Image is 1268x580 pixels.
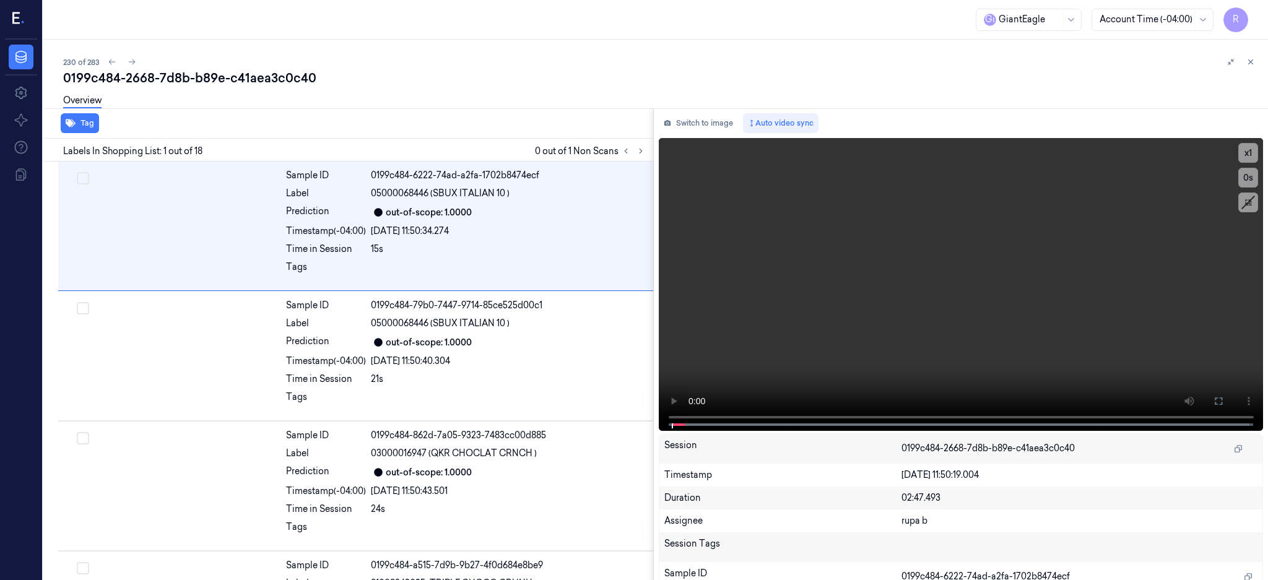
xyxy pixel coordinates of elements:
[286,503,366,516] div: Time in Session
[286,299,366,312] div: Sample ID
[371,503,646,516] div: 24s
[371,485,646,498] div: [DATE] 11:50:43.501
[386,206,472,219] div: out-of-scope: 1.0000
[286,521,366,540] div: Tags
[63,145,202,158] span: Labels In Shopping List: 1 out of 18
[371,169,646,182] div: 0199c484-6222-74ad-a2fa-1702b8474ecf
[901,469,1257,482] div: [DATE] 11:50:19.004
[286,243,366,256] div: Time in Session
[286,485,366,498] div: Timestamp (-04:00)
[286,205,366,220] div: Prediction
[386,466,472,479] div: out-of-scope: 1.0000
[286,429,366,442] div: Sample ID
[286,447,366,460] div: Label
[371,317,510,330] span: 05000068446 (SBUX ITALIAN 10 )
[286,225,366,238] div: Timestamp (-04:00)
[371,299,646,312] div: 0199c484-79b0-7447-9714-85ce525d00c1
[371,243,646,256] div: 15s
[901,442,1075,455] span: 0199c484-2668-7d8b-b89e-c41aea3c0c40
[371,447,537,460] span: 03000016947 (QKR CHOCLAT CRNCH )
[371,429,646,442] div: 0199c484-862d-7a05-9323-7483cc00d885
[371,355,646,368] div: [DATE] 11:50:40.304
[1238,143,1258,163] button: x1
[901,491,1257,504] div: 02:47.493
[77,432,89,444] button: Select row
[286,261,366,280] div: Tags
[664,439,901,459] div: Session
[1238,168,1258,188] button: 0s
[1223,7,1248,32] button: R
[984,14,996,26] span: G i
[286,355,366,368] div: Timestamp (-04:00)
[77,562,89,574] button: Select row
[286,465,366,480] div: Prediction
[286,335,366,350] div: Prediction
[371,373,646,386] div: 21s
[901,514,1257,527] div: rupa b
[386,336,472,349] div: out-of-scope: 1.0000
[371,225,646,238] div: [DATE] 11:50:34.274
[61,113,99,133] button: Tag
[664,537,901,557] div: Session Tags
[664,491,901,504] div: Duration
[286,373,366,386] div: Time in Session
[371,187,510,200] span: 05000068446 (SBUX ITALIAN 10 )
[371,559,646,572] div: 0199c484-a515-7d9b-9b27-4f0d684e8be9
[77,302,89,314] button: Select row
[286,391,366,410] div: Tags
[286,169,366,182] div: Sample ID
[286,187,366,200] div: Label
[63,57,100,67] span: 230 of 283
[286,317,366,330] div: Label
[664,514,901,527] div: Assignee
[659,113,738,133] button: Switch to image
[63,94,102,108] a: Overview
[535,144,648,158] span: 0 out of 1 Non Scans
[664,469,901,482] div: Timestamp
[286,559,366,572] div: Sample ID
[63,69,1258,87] div: 0199c484-2668-7d8b-b89e-c41aea3c0c40
[77,172,89,184] button: Select row
[743,113,819,133] button: Auto video sync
